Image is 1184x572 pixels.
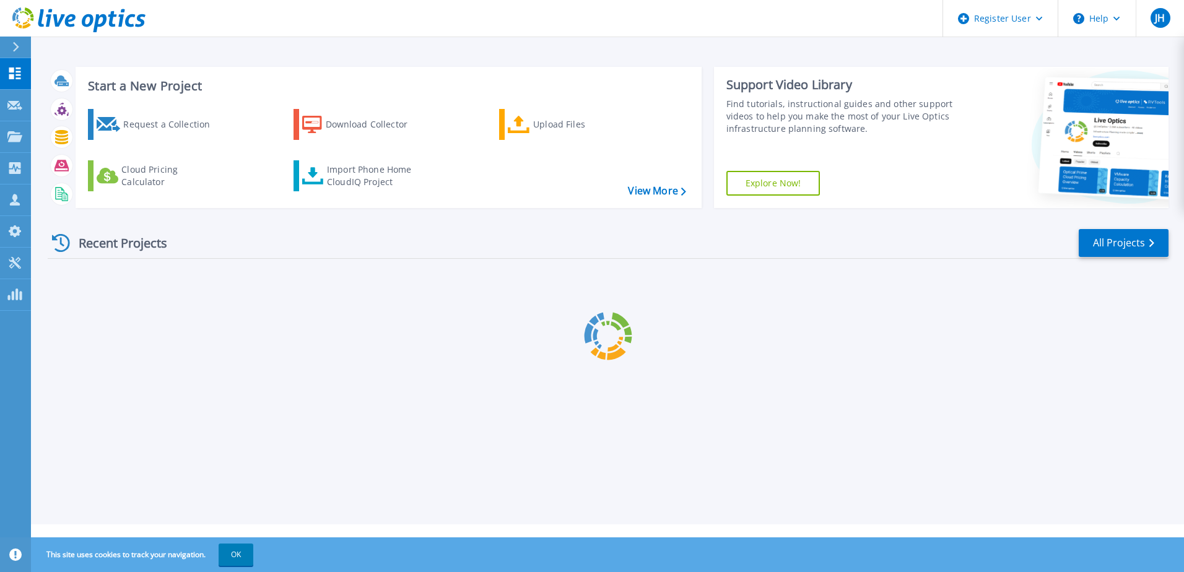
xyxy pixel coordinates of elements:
div: Request a Collection [123,112,222,137]
h3: Start a New Project [88,79,686,93]
a: Upload Files [499,109,637,140]
a: All Projects [1079,229,1169,257]
button: OK [219,544,253,566]
div: Find tutorials, instructional guides and other support videos to help you make the most of your L... [726,98,958,135]
a: Explore Now! [726,171,821,196]
div: Recent Projects [48,228,184,258]
span: JH [1155,13,1165,23]
div: Upload Files [533,112,632,137]
a: Request a Collection [88,109,226,140]
a: View More [628,185,686,197]
div: Support Video Library [726,77,958,93]
div: Cloud Pricing Calculator [121,163,220,188]
a: Download Collector [294,109,432,140]
a: Cloud Pricing Calculator [88,160,226,191]
div: Import Phone Home CloudIQ Project [327,163,424,188]
span: This site uses cookies to track your navigation. [34,544,253,566]
div: Download Collector [326,112,425,137]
